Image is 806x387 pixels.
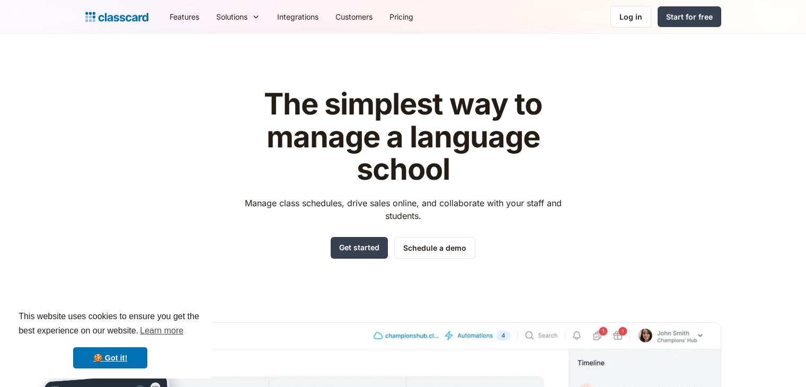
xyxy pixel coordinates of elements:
[138,323,185,339] a: learn more about cookies
[394,237,475,259] a: Schedule a demo
[161,5,208,29] a: Features
[19,310,202,339] span: This website uses cookies to ensure you get the best experience on our website.
[73,347,147,368] a: dismiss cookie message
[8,300,212,379] div: cookieconsent
[235,197,571,222] p: Manage class schedules, drive sales online, and collaborate with your staff and students.
[327,5,381,29] a: Customers
[269,5,327,29] a: Integrations
[85,10,148,24] a: home
[666,11,713,22] div: Start for free
[208,5,269,29] div: Solutions
[235,88,571,186] h1: The simplest way to manage a language school
[381,5,422,29] a: Pricing
[216,11,247,22] div: Solutions
[658,6,721,27] a: Start for free
[331,237,388,259] a: Get started
[619,11,642,22] div: Log in
[610,6,651,28] a: Log in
